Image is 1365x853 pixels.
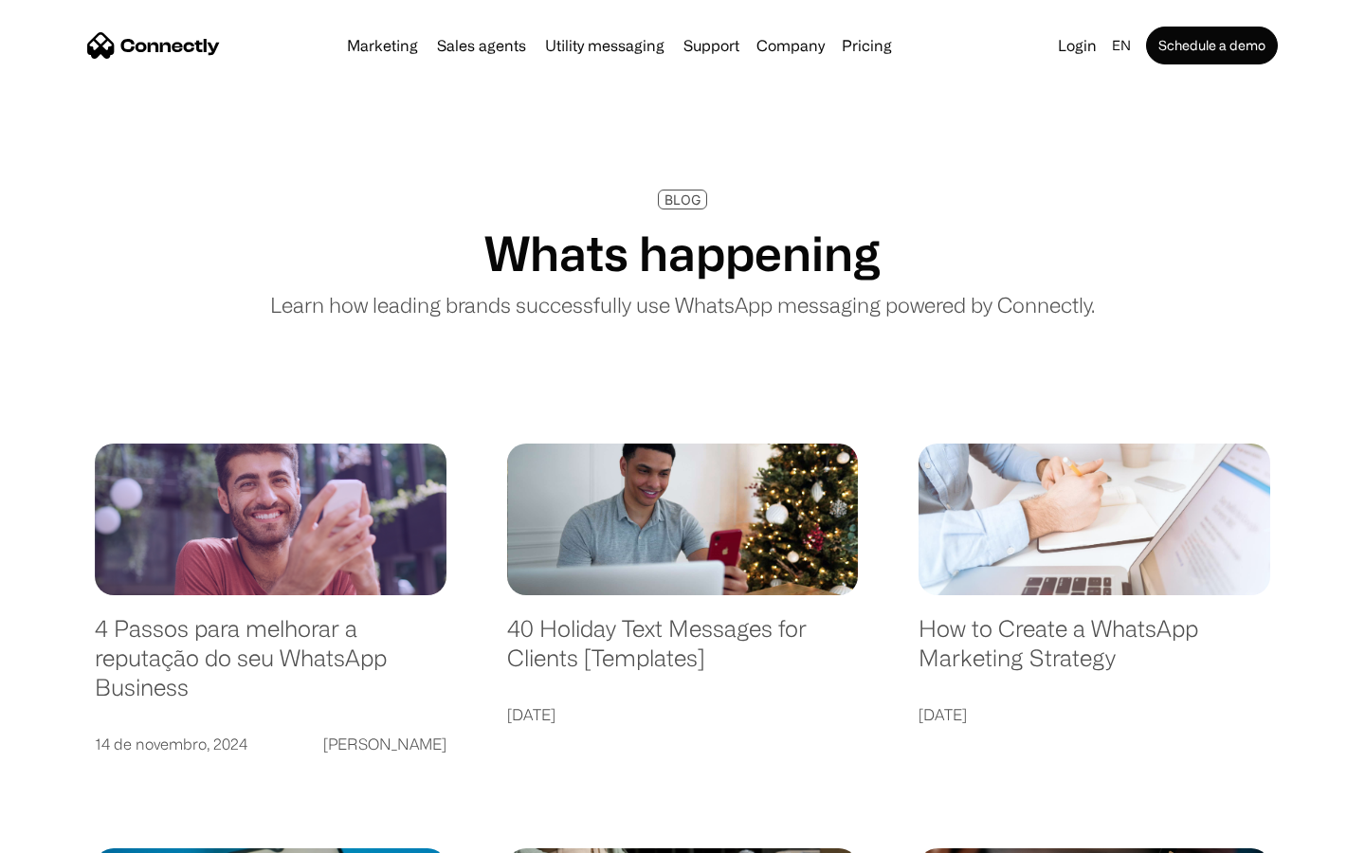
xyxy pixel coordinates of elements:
a: Marketing [339,38,426,53]
a: 4 Passos para melhorar a reputação do seu WhatsApp Business [95,614,446,720]
div: Company [756,32,825,59]
ul: Language list [38,820,114,846]
a: Schedule a demo [1146,27,1278,64]
aside: Language selected: English [19,820,114,846]
div: [DATE] [919,701,967,728]
a: Utility messaging [537,38,672,53]
a: 40 Holiday Text Messages for Clients [Templates] [507,614,859,691]
p: Learn how leading brands successfully use WhatsApp messaging powered by Connectly. [270,289,1095,320]
div: [PERSON_NAME] [323,731,446,757]
div: 14 de novembro, 2024 [95,731,247,757]
a: How to Create a WhatsApp Marketing Strategy [919,614,1270,691]
h1: Whats happening [484,225,881,281]
a: Pricing [834,38,900,53]
div: [DATE] [507,701,555,728]
div: BLOG [664,192,701,207]
div: en [1112,32,1131,59]
a: Sales agents [429,38,534,53]
a: Support [676,38,747,53]
a: Login [1050,32,1104,59]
